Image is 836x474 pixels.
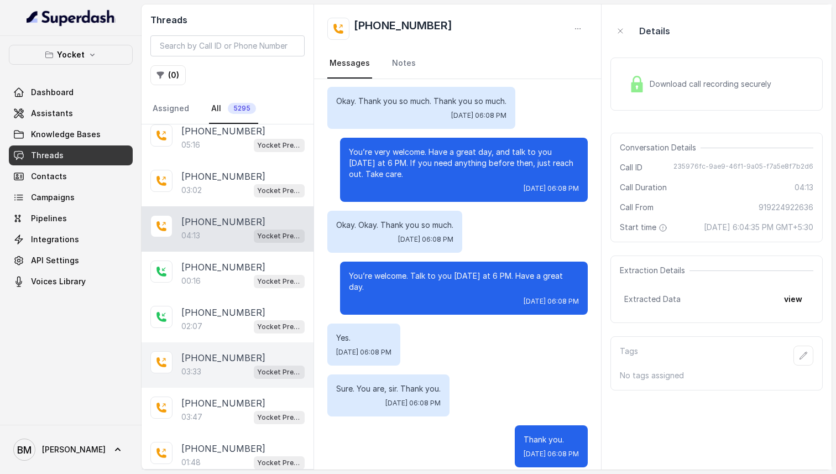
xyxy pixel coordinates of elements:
[150,35,305,56] input: Search by Call ID or Phone Number
[673,162,813,173] span: 235976fc-9ae9-46f1-9a05-f7a5e8f7b2d6
[31,255,79,266] span: API Settings
[9,82,133,102] a: Dashboard
[150,65,186,85] button: (0)
[42,444,106,455] span: [PERSON_NAME]
[31,213,67,224] span: Pipelines
[390,49,418,79] a: Notes
[451,111,506,120] span: [DATE] 06:08 PM
[398,235,453,244] span: [DATE] 06:08 PM
[181,170,265,183] p: [PHONE_NUMBER]
[209,94,258,124] a: All5295
[181,306,265,319] p: [PHONE_NUMBER]
[257,367,301,378] p: Yocket Presales Test
[620,265,689,276] span: Extraction Details
[181,412,202,423] p: 03:47
[181,351,265,364] p: [PHONE_NUMBER]
[31,171,67,182] span: Contacts
[336,220,453,231] p: Okay. Okay. Thank you so much.
[181,321,202,332] p: 02:07
[27,9,116,27] img: light.svg
[150,94,305,124] nav: Tabs
[257,185,301,196] p: Yocket Presales Test
[257,231,301,242] p: Yocket Presales Test
[257,276,301,287] p: Yocket Presales Test
[17,444,32,456] text: BM
[9,209,133,228] a: Pipelines
[759,202,813,213] span: 919224922636
[620,202,654,213] span: Call From
[620,142,701,153] span: Conversation Details
[257,457,301,468] p: Yocket Presales Test
[181,457,201,468] p: 01:48
[524,184,579,193] span: [DATE] 06:08 PM
[150,94,191,124] a: Assigned
[349,270,579,293] p: You’re welcome. Talk to you [DATE] at 6 PM. Have a great day.
[181,215,265,228] p: [PHONE_NUMBER]
[9,251,133,270] a: API Settings
[620,346,638,366] p: Tags
[31,129,101,140] span: Knowledge Bases
[777,289,809,309] button: view
[336,383,441,394] p: Sure. You are, sir. Thank you.
[181,366,201,377] p: 03:33
[336,348,391,357] span: [DATE] 06:08 PM
[349,147,579,180] p: You’re very welcome. Have a great day, and talk to you [DATE] at 6 PM. If you need anything befor...
[620,162,642,173] span: Call ID
[57,48,85,61] p: Yocket
[9,434,133,465] a: [PERSON_NAME]
[704,222,813,233] span: [DATE] 6:04:35 PM GMT+5:30
[624,294,681,305] span: Extracted Data
[31,234,79,245] span: Integrations
[336,96,506,107] p: Okay. Thank you so much. Thank you so much.
[9,124,133,144] a: Knowledge Bases
[795,182,813,193] span: 04:13
[181,397,265,410] p: [PHONE_NUMBER]
[9,45,133,65] button: Yocket
[9,187,133,207] a: Campaigns
[31,192,75,203] span: Campaigns
[181,230,200,241] p: 04:13
[9,166,133,186] a: Contacts
[9,230,133,249] a: Integrations
[327,49,372,79] a: Messages
[629,76,645,92] img: Lock Icon
[31,108,73,119] span: Assistants
[257,412,301,423] p: Yocket Presales Test
[228,103,256,114] span: 5295
[9,272,133,291] a: Voices Library
[524,434,579,445] p: Thank you.
[9,103,133,123] a: Assistants
[31,87,74,98] span: Dashboard
[257,140,301,151] p: Yocket Presales Test
[524,297,579,306] span: [DATE] 06:08 PM
[620,370,813,381] p: No tags assigned
[257,321,301,332] p: Yocket Presales Test
[181,261,265,274] p: [PHONE_NUMBER]
[327,49,588,79] nav: Tabs
[354,18,452,40] h2: [PHONE_NUMBER]
[620,222,670,233] span: Start time
[181,275,201,287] p: 00:16
[385,399,441,408] span: [DATE] 06:08 PM
[650,79,776,90] span: Download call recording securely
[31,150,64,161] span: Threads
[181,124,265,138] p: [PHONE_NUMBER]
[150,13,305,27] h2: Threads
[181,185,202,196] p: 03:02
[524,450,579,459] span: [DATE] 06:08 PM
[181,442,265,455] p: [PHONE_NUMBER]
[181,139,200,150] p: 05:16
[9,145,133,165] a: Threads
[336,332,391,343] p: Yes.
[620,182,667,193] span: Call Duration
[31,276,86,287] span: Voices Library
[639,24,670,38] p: Details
